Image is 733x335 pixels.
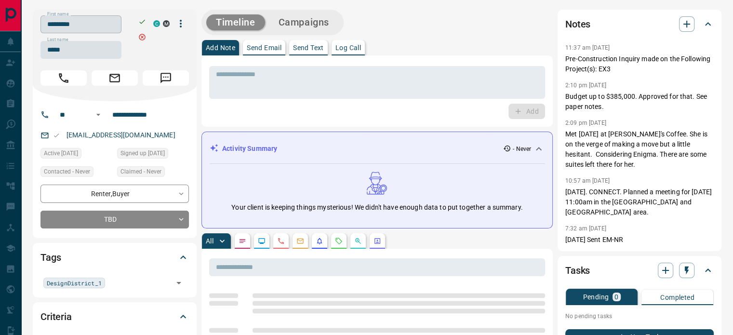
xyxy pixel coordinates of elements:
p: Pre-Construction Inquiry made on the Following Project(s): EX3 [565,54,714,74]
svg: Requests [335,237,343,245]
p: [DATE]. CONNECT. Planned a meeting for [DATE] 11:00am in the [GEOGRAPHIC_DATA] and [GEOGRAPHIC_DA... [565,187,714,217]
svg: Agent Actions [373,237,381,245]
svg: Opportunities [354,237,362,245]
span: Message [143,70,189,86]
p: 2:09 pm [DATE] [565,120,606,126]
svg: Lead Browsing Activity [258,237,266,245]
p: [DATE] Sent EM-NR [565,235,714,245]
span: Signed up [DATE] [120,148,165,158]
svg: Listing Alerts [316,237,323,245]
p: 2:10 pm [DATE] [565,82,606,89]
button: Timeline [206,14,265,30]
p: No pending tasks [565,309,714,323]
svg: Notes [239,237,246,245]
h2: Tasks [565,263,590,278]
p: Send Text [293,44,324,51]
svg: Calls [277,237,285,245]
p: Add Note [206,44,235,51]
p: Log Call [335,44,361,51]
p: 10:57 am [DATE] [565,177,610,184]
div: condos.ca [153,20,160,27]
div: Tasks [565,259,714,282]
span: Active [DATE] [44,148,78,158]
div: Notes [565,13,714,36]
label: Last name [47,37,68,43]
label: First name [47,11,68,17]
h2: Tags [40,250,61,265]
span: Call [40,70,87,86]
div: Mon Nov 15 2021 [40,148,112,161]
p: Budget up to $385,000. Approved for that. See paper notes. [565,92,714,112]
a: [EMAIL_ADDRESS][DOMAIN_NAME] [67,131,175,139]
h2: Criteria [40,309,72,324]
div: Criteria [40,305,189,328]
div: Thu Feb 18 2016 [117,148,189,161]
h2: Notes [565,16,590,32]
p: Met [DATE] at [PERSON_NAME]'s Coffee. She is on the verge of making a move but a little hesitant.... [565,129,714,170]
button: Campaigns [269,14,339,30]
div: TBD [40,211,189,228]
span: Claimed - Never [120,167,161,176]
div: Activity Summary- Never [210,140,545,158]
p: 0 [614,294,618,300]
div: mrloft.ca [163,20,170,27]
p: Send Email [247,44,281,51]
button: Open [172,276,186,290]
svg: Email Valid [53,132,60,139]
div: Renter , Buyer [40,185,189,202]
p: Completed [660,294,694,301]
span: Email [92,70,138,86]
svg: Emails [296,237,304,245]
button: Open [93,109,104,121]
span: Contacted - Never [44,167,90,176]
p: Your client is keeping things mysterious! We didn't have enough data to put together a summary. [231,202,522,213]
p: Pending [583,294,609,300]
p: 11:37 am [DATE] [565,44,610,51]
p: - Never [513,145,531,153]
p: All [206,238,213,244]
span: DesignDistrict_1 [47,278,102,288]
p: 7:32 am [DATE] [565,225,606,232]
p: Activity Summary [222,144,277,154]
div: Tags [40,246,189,269]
